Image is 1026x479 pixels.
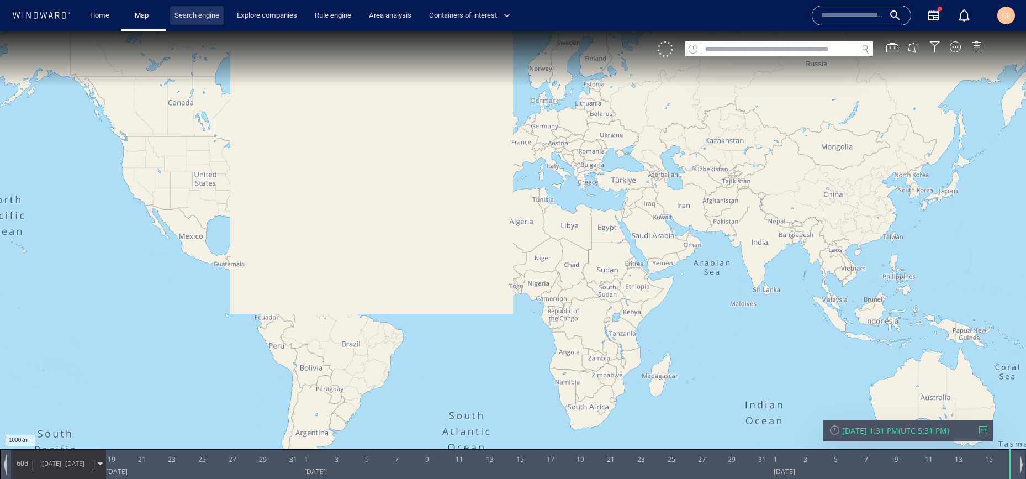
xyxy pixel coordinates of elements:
a: Search engine [170,6,224,25]
div: Map Display [950,10,961,22]
div: 29 [728,418,736,436]
div: 31 [289,418,297,436]
div: 23 [637,418,645,436]
div: 7 [395,418,399,436]
div: 31 [758,418,766,436]
div: 5 [834,418,838,436]
div: 1 [774,418,778,436]
a: Map [130,6,157,25]
div: 11 [925,418,933,436]
div: [DATE] [304,436,326,448]
div: 15 [516,418,524,436]
div: 27 [698,418,706,436]
div: Current time: Tue Sep 16 2025 13:31:31 GMT-0400 (Eastern Daylight Time) [1009,418,1009,448]
span: Path Length [14,428,30,437]
span: ) [947,394,949,405]
button: CL [995,4,1017,27]
div: Time: Tue Sep 16 2025 13:31:31 GMT-0400 (Eastern Daylight Time) [1009,418,1022,448]
div: Notification center [958,9,971,22]
div: 3 [803,418,807,436]
div: 15 [985,418,993,436]
div: 9 [425,418,429,436]
div: 13 [955,418,962,436]
div: 25 [198,418,206,436]
button: Map [126,6,161,25]
div: Legend [971,10,982,22]
div: 5 [365,418,369,436]
div: [DATE] 1:31 PM [842,394,898,405]
div: [DATE] 1:31 PM(UTC 5:31 PM) [829,394,987,405]
div: 19 [577,418,584,436]
div: Map Tools [886,10,898,23]
div: Filter [929,10,940,22]
div: 11 [456,418,463,436]
div: 19 [108,418,115,436]
div: [DATE] [774,436,795,448]
span: CL [1002,11,1011,20]
div: 29 [259,418,267,436]
div: 1000km [6,404,35,415]
div: 25 [668,418,675,436]
a: Home [86,6,114,25]
div: Reset Time [829,393,840,404]
div: 60d[DATE] -[DATE] [12,419,105,446]
iframe: Chat [979,429,1018,471]
a: Rule engine [310,6,356,25]
div: 17 [547,418,554,436]
div: 3 [335,418,339,436]
a: Area analysis [364,6,416,25]
a: Explore companies [232,6,302,25]
button: Containers of interest [425,6,520,25]
div: 23 [168,418,176,436]
span: ( [898,394,901,405]
div: [DATE] [106,436,128,448]
div: 21 [607,418,615,436]
div: 21 [138,418,146,436]
div: 1 [304,418,308,436]
div: 9 [895,418,898,436]
span: Containers of interest [429,9,510,22]
div: 13 [486,418,494,436]
div: Click to show unselected vessels [658,10,673,26]
button: Create an AOI. [907,10,919,23]
button: Home [82,6,117,25]
span: UTC 5:31 PM [901,394,947,405]
span: [DATE] - [42,428,65,436]
div: 7 [864,418,868,436]
span: [DATE] [65,428,84,436]
div: 27 [229,418,236,436]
